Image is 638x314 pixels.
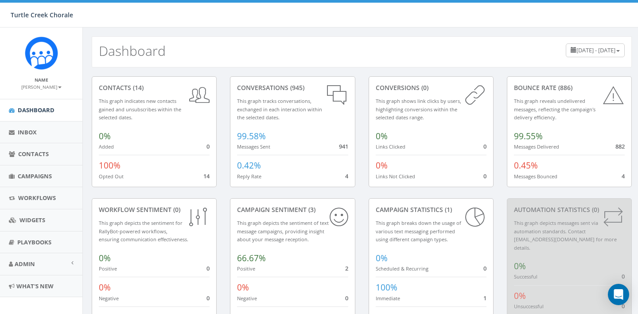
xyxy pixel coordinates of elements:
[99,83,210,92] div: contacts
[514,260,526,272] span: 0%
[99,143,114,150] small: Added
[18,172,52,180] span: Campaigns
[514,273,537,280] small: Successful
[237,265,255,272] small: Positive
[237,252,266,264] span: 66.67%
[99,173,124,180] small: Opted Out
[514,220,617,251] small: This graph depicts messages sent via automation standards. Contact [EMAIL_ADDRESS][DOMAIN_NAME] f...
[16,282,54,290] span: What's New
[376,295,400,302] small: Immediate
[18,194,56,202] span: Workflows
[376,143,405,150] small: Links Clicked
[514,160,538,171] span: 0.45%
[203,172,210,180] span: 14
[590,205,599,214] span: (0)
[206,294,210,302] span: 0
[514,205,625,214] div: Automation Statistics
[622,272,625,280] span: 0
[514,130,543,142] span: 99.55%
[25,36,58,70] img: Rally_Corp_Icon_1.png
[376,98,461,121] small: This graph shows link clicks by users, highlighting conversions within the selected dates range.
[514,83,625,92] div: Bounce Rate
[99,130,111,142] span: 0%
[21,82,62,90] a: [PERSON_NAME]
[483,172,486,180] span: 0
[99,98,181,121] small: This graph indicates new contacts gained and unsubscribes within the selected dates.
[18,106,54,114] span: Dashboard
[443,205,452,214] span: (1)
[99,265,117,272] small: Positive
[339,142,348,150] span: 941
[237,98,322,121] small: This graph tracks conversations, exchanged in each interaction within the selected dates.
[420,83,428,92] span: (0)
[514,290,526,302] span: 0%
[237,295,257,302] small: Negative
[206,264,210,272] span: 0
[99,295,119,302] small: Negative
[483,264,486,272] span: 0
[99,43,166,58] h2: Dashboard
[608,284,629,305] div: Open Intercom Messenger
[622,302,625,310] span: 0
[206,142,210,150] span: 0
[21,84,62,90] small: [PERSON_NAME]
[556,83,572,92] span: (886)
[35,77,48,83] small: Name
[376,130,388,142] span: 0%
[376,252,388,264] span: 0%
[237,160,261,171] span: 0.42%
[376,265,428,272] small: Scheduled & Recurring
[376,282,397,293] span: 100%
[237,130,266,142] span: 99.58%
[514,143,559,150] small: Messages Delivered
[483,294,486,302] span: 1
[15,260,35,268] span: Admin
[376,173,415,180] small: Links Not Clicked
[237,282,249,293] span: 0%
[376,160,388,171] span: 0%
[483,142,486,150] span: 0
[345,172,348,180] span: 4
[514,98,595,121] small: This graph reveals undelivered messages, reflecting the campaign's delivery efficiency.
[345,264,348,272] span: 2
[288,83,304,92] span: (945)
[615,142,625,150] span: 882
[237,205,348,214] div: Campaign Sentiment
[99,252,111,264] span: 0%
[11,11,73,19] span: Turtle Creek Chorale
[171,205,180,214] span: (0)
[99,160,121,171] span: 100%
[376,220,461,243] small: This graph breaks down the usage of various text messaging performed using different campaign types.
[237,83,348,92] div: conversations
[19,216,45,224] span: Widgets
[17,238,51,246] span: Playbooks
[345,294,348,302] span: 0
[237,143,270,150] small: Messages Sent
[514,303,544,310] small: Unsuccessful
[99,282,111,293] span: 0%
[376,205,486,214] div: Campaign Statistics
[99,205,210,214] div: Workflow Sentiment
[18,150,49,158] span: Contacts
[131,83,144,92] span: (14)
[307,205,315,214] span: (3)
[376,83,486,92] div: conversions
[622,172,625,180] span: 4
[514,173,557,180] small: Messages Bounced
[99,220,188,243] small: This graph depicts the sentiment for RallyBot-powered workflows, ensuring communication effective...
[237,220,329,243] small: This graph depicts the sentiment of text message campaigns, providing insight about your message ...
[237,173,261,180] small: Reply Rate
[576,46,615,54] span: [DATE] - [DATE]
[18,128,37,136] span: Inbox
